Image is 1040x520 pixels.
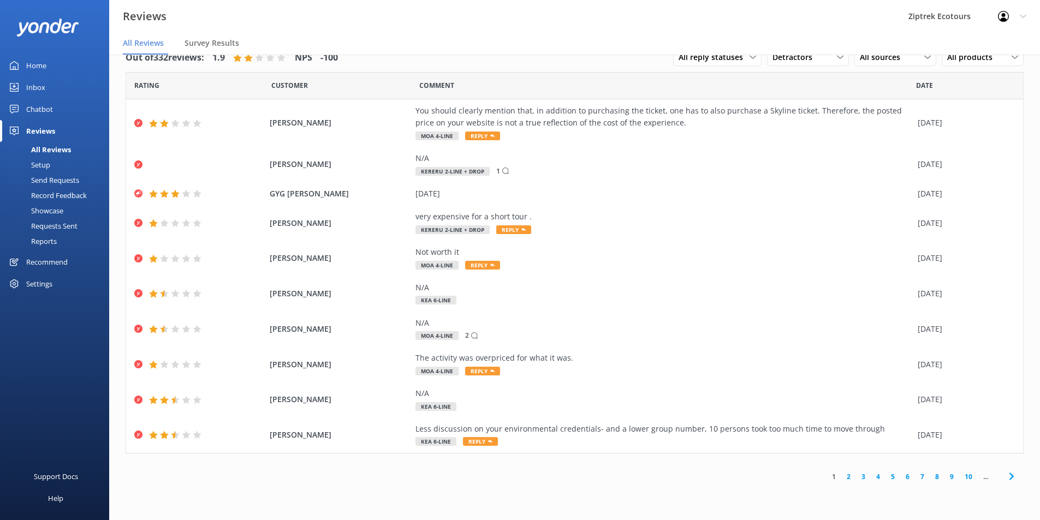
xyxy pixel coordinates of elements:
a: Setup [7,157,109,172]
div: [DATE] [918,252,1009,264]
a: 1 [827,471,841,482]
span: Reply [465,367,500,375]
span: All products [947,51,999,63]
span: [PERSON_NAME] [270,252,411,264]
div: Chatbot [26,98,53,120]
span: Moa 4-Line [415,132,459,140]
div: [DATE] [918,393,1009,405]
span: [PERSON_NAME] [270,358,411,370]
div: [DATE] [415,188,912,200]
div: very expensive for a short tour . [415,211,912,223]
div: Settings [26,273,52,295]
span: [PERSON_NAME] [270,117,411,129]
div: N/A [415,152,912,164]
div: Send Requests [7,172,79,188]
span: Moa 4-Line [415,331,459,340]
img: yonder-white-logo.png [16,19,79,37]
div: Record Feedback [7,188,87,203]
span: Question [419,80,454,91]
a: 2 [841,471,856,482]
a: 4 [871,471,886,482]
span: Moa 4-Line [415,367,459,375]
span: Date [271,80,308,91]
div: Less discussion on your environmental credentials- and a lower group number, 10 persons took too ... [415,423,912,435]
div: Inbox [26,76,45,98]
span: [PERSON_NAME] [270,393,411,405]
a: All Reviews [7,142,109,157]
span: Moa 4-Line [415,261,459,270]
span: [PERSON_NAME] [270,217,411,229]
div: [DATE] [918,429,1009,441]
span: Kea 6-Line [415,296,456,304]
h4: Out of 332 reviews: [126,51,204,65]
div: Requests Sent [7,218,78,234]
span: Reply [496,225,531,234]
span: GYG [PERSON_NAME] [270,188,411,200]
div: N/A [415,387,912,399]
a: 5 [886,471,900,482]
a: Showcase [7,203,109,218]
span: Reply [465,132,500,140]
span: Detractors [772,51,819,63]
span: Date [134,80,159,91]
div: Reviews [26,120,55,142]
div: [DATE] [918,217,1009,229]
a: 7 [915,471,930,482]
a: 10 [959,471,978,482]
div: The activity was overpriced for what it was. [415,352,912,364]
span: All reply statuses [679,51,750,63]
div: [DATE] [918,188,1009,200]
div: Setup [7,157,50,172]
h4: NPS [295,51,312,65]
p: 1 [496,166,500,176]
div: N/A [415,282,912,294]
a: Send Requests [7,172,109,188]
div: Reports [7,234,57,249]
div: Support Docs [34,465,78,487]
span: Date [916,80,933,91]
span: Reply [465,261,500,270]
a: 6 [900,471,915,482]
a: 8 [930,471,944,482]
span: Survey Results [185,38,239,49]
span: All Reviews [123,38,164,49]
div: N/A [415,317,912,329]
div: [DATE] [918,158,1009,170]
a: Requests Sent [7,218,109,234]
div: Recommend [26,251,68,273]
div: [DATE] [918,288,1009,300]
div: Home [26,55,46,76]
div: [DATE] [918,117,1009,129]
a: 3 [856,471,871,482]
span: Reply [463,437,498,446]
div: Showcase [7,203,63,218]
span: Kereru 2-Line + Drop [415,225,490,234]
span: ... [978,471,994,482]
h4: -100 [320,51,338,65]
div: [DATE] [918,358,1009,370]
div: You should clearly mention that, in addition to purchasing the ticket, one has to also purchase a... [415,105,912,129]
span: Kea 6-Line [415,402,456,411]
div: All Reviews [7,142,71,157]
span: [PERSON_NAME] [270,323,411,335]
h4: 1.9 [212,51,225,65]
span: Kereru 2-Line + Drop [415,167,490,176]
div: [DATE] [918,323,1009,335]
a: Reports [7,234,109,249]
h3: Reviews [123,8,167,25]
span: [PERSON_NAME] [270,288,411,300]
span: Kea 6-Line [415,437,456,446]
div: Not worth it [415,246,912,258]
span: [PERSON_NAME] [270,429,411,441]
div: Help [48,487,63,509]
span: [PERSON_NAME] [270,158,411,170]
a: Record Feedback [7,188,109,203]
a: 9 [944,471,959,482]
span: All sources [860,51,907,63]
p: 2 [465,330,469,340]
